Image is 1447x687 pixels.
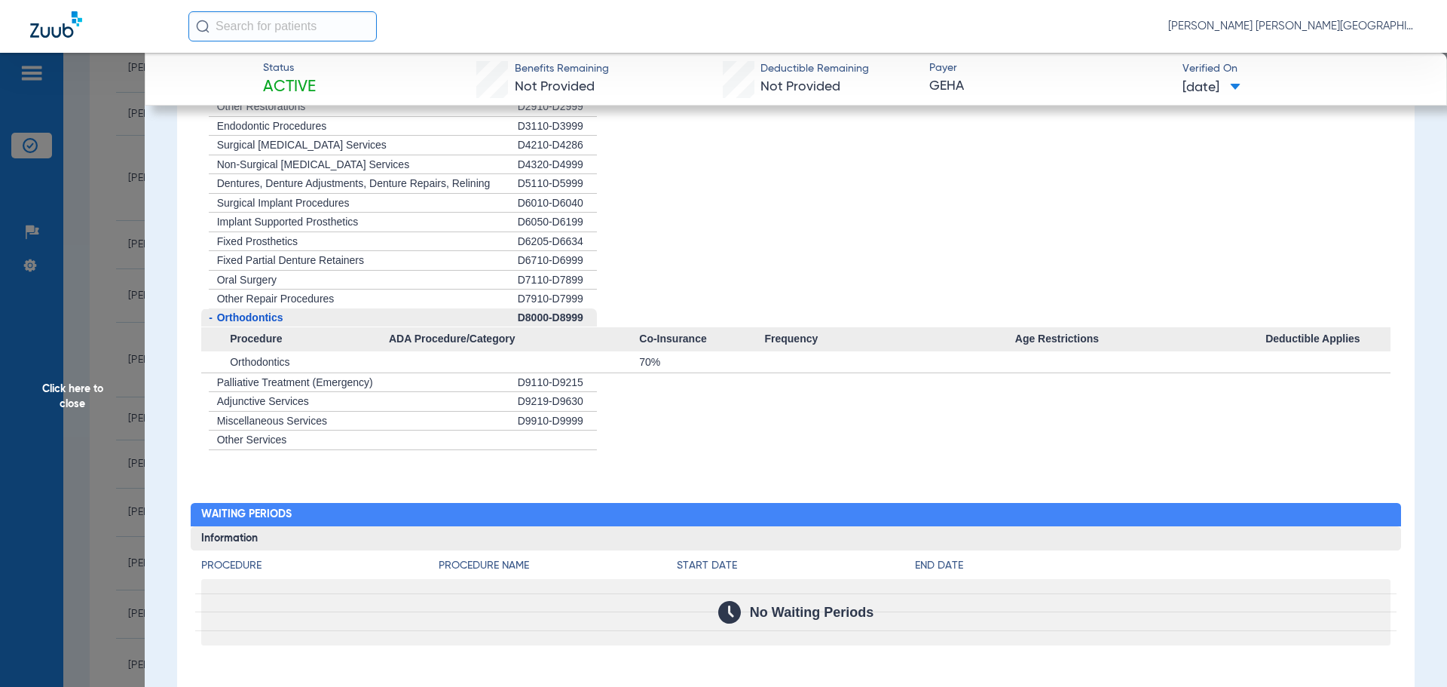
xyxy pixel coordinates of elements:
[1182,61,1423,77] span: Verified On
[518,194,597,213] div: D6010-D6040
[1015,327,1265,351] span: Age Restrictions
[230,356,289,368] span: Orthodontics
[201,327,389,351] span: Procedure
[217,434,287,446] span: Other Services
[929,60,1170,76] span: Payer
[518,308,597,328] div: D8000-D8999
[217,100,306,112] span: Other Restorations
[518,213,597,232] div: D6050-D6199
[263,77,316,98] span: Active
[217,158,409,170] span: Non-Surgical [MEDICAL_DATA] Services
[217,216,359,228] span: Implant Supported Prosthetics
[217,254,364,266] span: Fixed Partial Denture Retainers
[518,271,597,290] div: D7110-D7899
[217,235,298,247] span: Fixed Prosthetics
[30,11,82,38] img: Zuub Logo
[389,327,639,351] span: ADA Procedure/Category
[439,558,677,574] h4: Procedure Name
[518,97,597,117] div: D2910-D2999
[518,373,597,393] div: D9110-D9215
[201,558,439,579] app-breakdown-title: Procedure
[515,80,595,94] span: Not Provided
[217,120,327,132] span: Endodontic Procedures
[191,503,1402,527] h2: Waiting Periods
[929,77,1170,96] span: GEHA
[196,20,210,33] img: Search Icon
[263,60,316,76] span: Status
[1265,327,1390,351] span: Deductible Applies
[677,558,915,579] app-breakdown-title: Start Date
[677,558,915,574] h4: Start Date
[760,80,840,94] span: Not Provided
[439,558,677,579] app-breakdown-title: Procedure Name
[209,311,213,324] span: -
[1372,615,1447,687] iframe: Chat Widget
[188,11,377,41] input: Search for patients
[518,251,597,271] div: D6710-D6999
[515,61,609,77] span: Benefits Remaining
[915,558,1390,579] app-breakdown-title: End Date
[217,197,350,209] span: Surgical Implant Procedures
[518,392,597,412] div: D9219-D9630
[518,174,597,194] div: D5110-D5999
[518,232,597,252] div: D6205-D6634
[201,558,439,574] h4: Procedure
[217,177,491,189] span: Dentures, Denture Adjustments, Denture Repairs, Relining
[217,139,387,151] span: Surgical [MEDICAL_DATA] Services
[217,376,373,388] span: Palliative Treatment (Emergency)
[518,155,597,175] div: D4320-D4999
[915,558,1390,574] h4: End Date
[718,601,741,624] img: Calendar
[518,290,597,308] div: D7910-D7999
[518,412,597,431] div: D9910-D9999
[639,351,764,373] div: 70%
[760,61,869,77] span: Deductible Remaining
[750,605,873,620] span: No Waiting Periods
[217,415,327,427] span: Miscellaneous Services
[518,136,597,155] div: D4210-D4286
[217,293,335,305] span: Other Repair Procedures
[217,274,277,286] span: Oral Surgery
[639,327,764,351] span: Co-Insurance
[1168,19,1417,34] span: [PERSON_NAME] [PERSON_NAME][GEOGRAPHIC_DATA] - [US_STATE][GEOGRAPHIC_DATA] | [US_STATE] Family De...
[217,395,309,407] span: Adjunctive Services
[217,311,283,324] span: Orthodontics
[518,117,597,136] div: D3110-D3999
[764,327,1014,351] span: Frequency
[191,526,1402,551] h3: Information
[1182,78,1241,97] span: [DATE]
